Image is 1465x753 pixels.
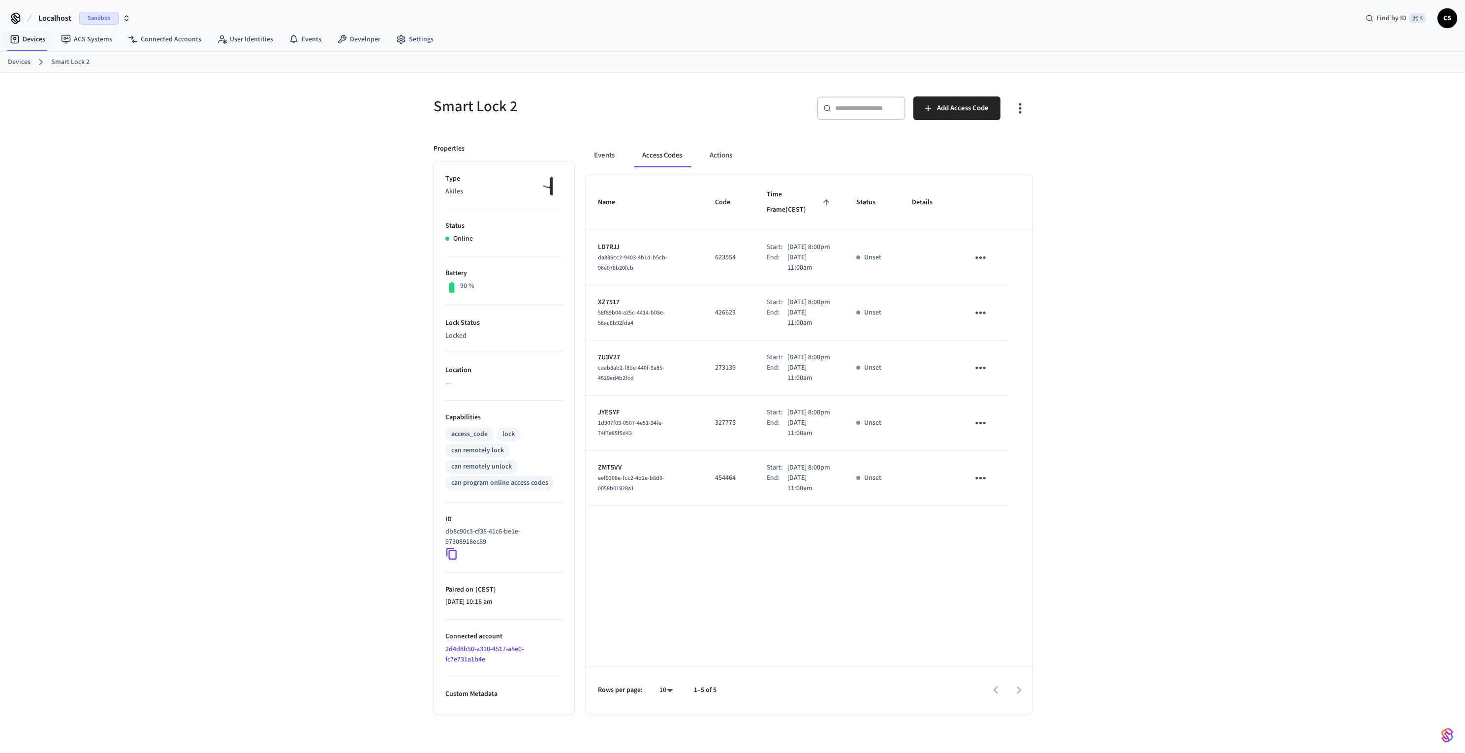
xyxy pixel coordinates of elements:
[53,31,120,48] a: ACS Systems
[787,308,833,328] p: [DATE] 11:00am
[1438,9,1456,27] span: CS
[598,474,664,493] span: eef9308e-fcc2-4b2e-b8d0-0058b01928a1
[787,473,833,494] p: [DATE] 11:00am
[586,144,1032,167] div: ant example
[453,234,473,244] p: Online
[864,252,881,263] p: Unset
[598,242,691,252] p: LD7RJJ
[634,144,690,167] button: Access Codes
[864,473,881,483] p: Unset
[598,408,691,418] p: JYESYF
[120,31,209,48] a: Connected Accounts
[1437,8,1457,28] button: CS
[445,689,562,699] p: Custom Metadata
[451,462,512,472] div: can remotely unlock
[787,463,830,473] p: [DATE] 8:00pm
[787,408,830,418] p: [DATE] 8:00pm
[715,195,743,210] span: Code
[445,268,562,279] p: Battery
[445,187,562,197] p: Akiles
[856,195,888,210] span: Status
[715,308,743,318] p: 426623
[451,478,548,488] div: can program online access codes
[281,31,329,48] a: Events
[445,644,524,664] a: 2d4d8b50-a310-4517-a8e0-fc7e731a1b4e
[473,585,496,595] span: ( CEST )
[767,297,787,308] div: Start:
[445,331,562,341] p: Locked
[502,429,515,439] div: lock
[767,363,787,383] div: End:
[598,685,643,695] p: Rows per page:
[767,242,787,252] div: Start:
[767,252,787,273] div: End:
[460,281,474,291] p: 90 %
[8,57,31,67] a: Devices
[598,463,691,473] p: ZMT5VV
[598,419,663,438] span: 1d907f03-0507-4e51-94fe-74f7e85f5d43
[694,685,717,695] p: 1–5 of 5
[451,429,488,439] div: access_code
[1409,13,1426,23] span: ⌘ K
[445,585,562,595] p: Paired on
[445,527,559,547] p: db8c90c3-cf38-41c6-be1e-97308918ec89
[598,364,664,382] span: caab8ab2-f8be-440f-9a85-4529ed4b2fcd
[388,31,441,48] a: Settings
[445,412,562,423] p: Capabilities
[767,352,787,363] div: Start:
[715,252,743,263] p: 623554
[1358,9,1434,27] div: Find by ID⌘ K
[912,195,945,210] span: Details
[2,31,53,48] a: Devices
[702,144,740,167] button: Actions
[767,408,787,418] div: Start:
[864,363,881,373] p: Unset
[787,242,830,252] p: [DATE] 8:00pm
[767,187,833,218] span: Time Frame(CEST)
[787,252,833,273] p: [DATE] 11:00am
[598,297,691,308] p: XZ7517
[445,514,562,525] p: ID
[445,597,562,607] p: [DATE] 10:18 am
[787,352,830,363] p: [DATE] 8:00pm
[1441,727,1453,743] img: SeamLogoGradient.69752ec5.svg
[445,631,562,642] p: Connected account
[445,378,562,388] p: —
[451,445,504,456] div: can remotely lock
[586,144,623,167] button: Events
[445,365,562,376] p: Location
[434,96,727,117] h5: Smart Lock 2
[787,297,830,308] p: [DATE] 8:00pm
[864,418,881,428] p: Unset
[38,12,71,24] span: Localhost
[715,363,743,373] p: 273139
[715,418,743,428] p: 327775
[767,308,787,328] div: End:
[586,175,1032,506] table: sticky table
[1376,13,1406,23] span: Find by ID
[655,683,678,697] div: 10
[538,174,562,198] img: Akiles Roomlock
[445,221,562,231] p: Status
[434,144,465,154] p: Properties
[767,463,787,473] div: Start:
[51,57,90,67] a: Smart Lock 2
[767,473,787,494] div: End:
[767,418,787,439] div: End:
[598,309,665,327] span: 58f89b04-a25c-4414-b08e-56ac8b92fda4
[598,195,628,210] span: Name
[329,31,388,48] a: Developer
[209,31,281,48] a: User Identities
[445,174,562,184] p: Type
[913,96,1000,120] button: Add Access Code
[715,473,743,483] p: 454464
[937,102,989,115] span: Add Access Code
[598,352,691,363] p: 7U3V27
[79,12,119,25] span: Sandbox
[864,308,881,318] p: Unset
[445,318,562,328] p: Lock Status
[598,253,667,272] span: da836cc2-9403-4b1d-b5cb-96e078b20fcb
[787,363,833,383] p: [DATE] 11:00am
[787,418,833,439] p: [DATE] 11:00am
